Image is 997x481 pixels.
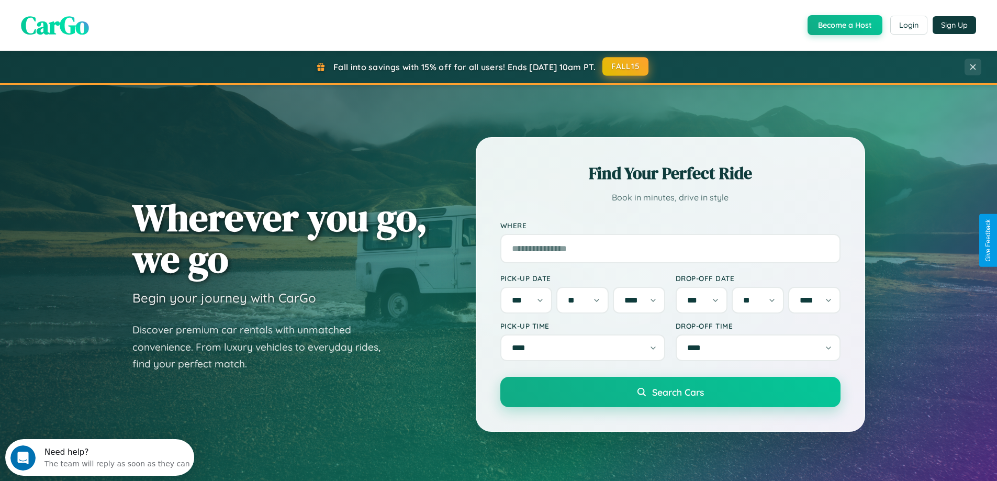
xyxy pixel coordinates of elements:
[984,219,992,262] div: Give Feedback
[500,221,841,230] label: Where
[500,321,665,330] label: Pick-up Time
[132,197,428,279] h1: Wherever you go, we go
[652,386,704,398] span: Search Cars
[500,190,841,205] p: Book in minutes, drive in style
[21,8,89,42] span: CarGo
[5,439,194,476] iframe: Intercom live chat discovery launcher
[132,321,394,373] p: Discover premium car rentals with unmatched convenience. From luxury vehicles to everyday rides, ...
[39,9,185,17] div: Need help?
[676,274,841,283] label: Drop-off Date
[39,17,185,28] div: The team will reply as soon as they can
[4,4,195,33] div: Open Intercom Messenger
[602,57,648,76] button: FALL15
[808,15,882,35] button: Become a Host
[10,445,36,471] iframe: Intercom live chat
[676,321,841,330] label: Drop-off Time
[333,62,596,72] span: Fall into savings with 15% off for all users! Ends [DATE] 10am PT.
[500,162,841,185] h2: Find Your Perfect Ride
[132,290,316,306] h3: Begin your journey with CarGo
[933,16,976,34] button: Sign Up
[500,377,841,407] button: Search Cars
[500,274,665,283] label: Pick-up Date
[890,16,927,35] button: Login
